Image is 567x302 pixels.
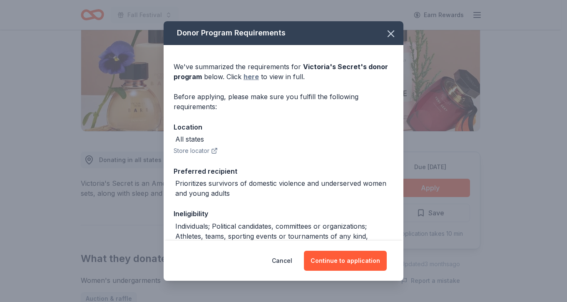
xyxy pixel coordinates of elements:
[174,146,218,156] button: Store locator
[304,251,387,271] button: Continue to application
[174,166,393,177] div: Preferred recipient
[174,208,393,219] div: Ineligibility
[175,178,393,198] div: Prioritizes survivors of domestic violence and underserved women and young adults
[272,251,292,271] button: Cancel
[175,134,204,144] div: All states
[174,62,393,82] div: We've summarized the requirements for below. Click to view in full.
[244,72,259,82] a: here
[174,122,393,132] div: Location
[174,92,393,112] div: Before applying, please make sure you fulfill the following requirements:
[164,21,403,45] div: Donor Program Requirements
